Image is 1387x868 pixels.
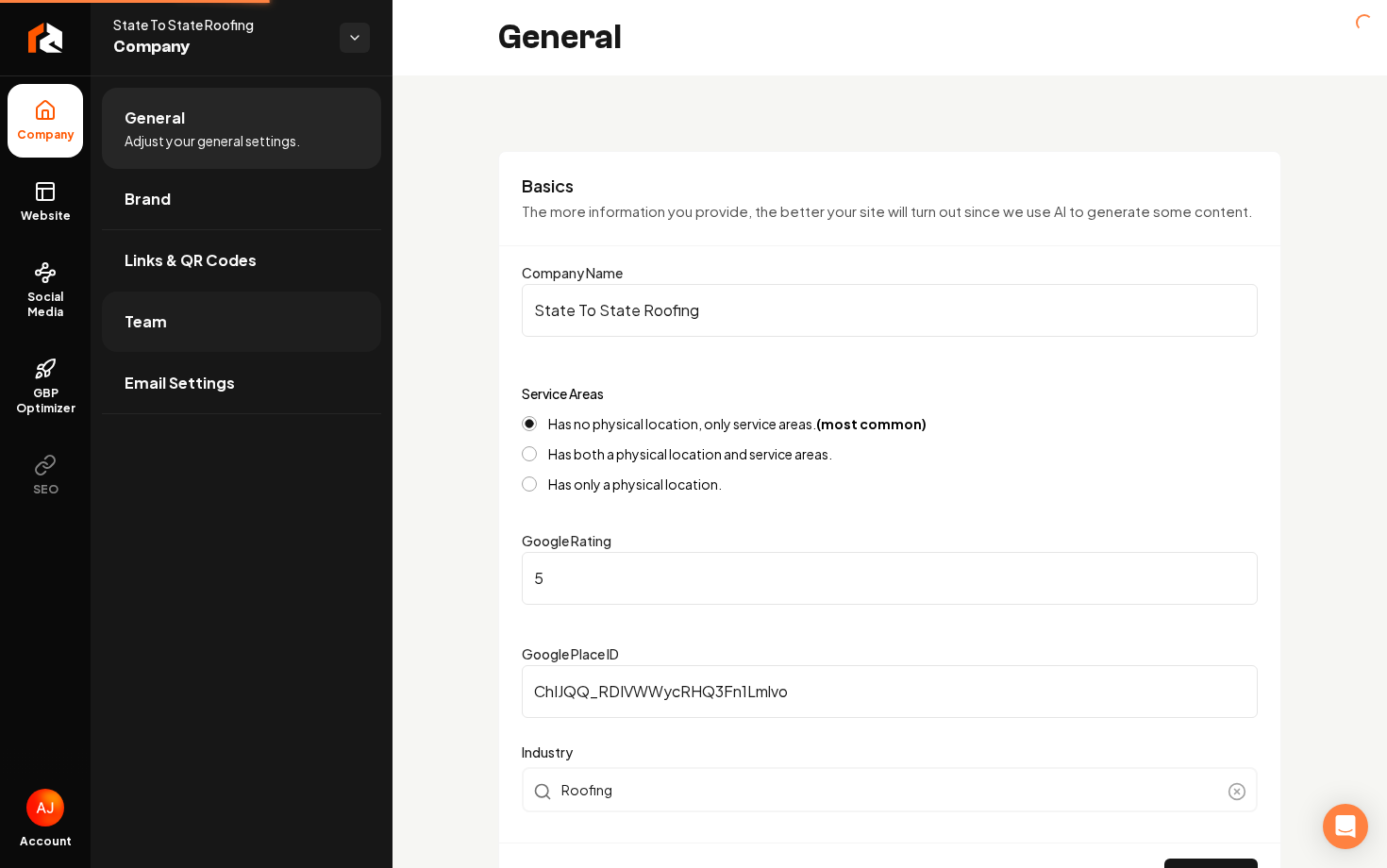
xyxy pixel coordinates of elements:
span: Team [125,310,167,333]
div: Open Intercom Messenger [1323,804,1368,849]
span: Company [9,127,82,142]
h3: Basics [522,175,1258,197]
label: Google Place ID [522,645,619,662]
a: Email Settings [102,353,381,413]
input: Google Place ID [522,665,1258,718]
strong: (most common) [816,415,927,432]
label: Service Areas [522,385,604,402]
span: Company [113,34,325,60]
a: Brand [102,169,381,229]
button: Open user button [26,789,64,826]
span: General [125,107,185,129]
label: Has both a physical location and service areas. [548,447,832,460]
label: Company Name [522,264,623,281]
label: Google Rating [522,532,611,549]
a: Social Media [8,246,83,335]
span: Social Media [8,290,83,320]
input: Company Name [522,284,1258,337]
input: Google Rating [522,552,1258,605]
label: Has no physical location, only service areas. [548,417,927,430]
span: SEO [25,482,66,497]
a: GBP Optimizer [8,342,83,431]
a: Links & QR Codes [102,230,381,291]
span: State To State Roofing [113,15,325,34]
img: Rebolt Logo [28,23,63,53]
label: Industry [522,741,1258,763]
span: Email Settings [125,372,235,394]
span: Account [20,834,72,849]
span: Brand [125,188,171,210]
a: Team [102,292,381,352]
span: Website [13,209,78,224]
h2: General [498,19,622,57]
span: Links & QR Codes [125,249,257,272]
span: Adjust your general settings. [125,131,300,150]
a: Website [8,165,83,239]
p: The more information you provide, the better your site will turn out since we use AI to generate ... [522,201,1258,223]
button: SEO [8,439,83,512]
label: Has only a physical location. [548,477,722,491]
img: Austin Jellison [26,789,64,826]
span: GBP Optimizer [8,386,83,416]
